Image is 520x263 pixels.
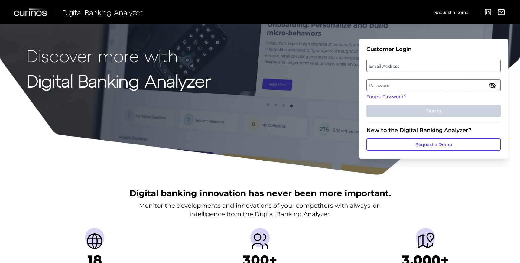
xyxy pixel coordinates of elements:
[434,7,468,17] a: Request a Demo
[366,94,501,100] a: Forgot Password?
[14,8,48,16] img: Curinos
[27,70,211,91] strong: Digital Banking Analyzer
[367,60,500,71] label: Email Address
[27,46,211,65] p: Discover more with
[416,232,435,251] img: Journeys
[62,8,143,17] span: Digital Banking Analyzer
[85,232,104,251] img: Countries
[434,10,468,15] span: Request a Demo
[366,46,501,53] div: Customer Login
[250,232,270,251] img: Providers
[367,80,500,91] label: Password
[366,127,501,134] div: New to the Digital Banking Analyzer?
[366,138,501,151] a: Request a Demo
[139,201,381,218] p: Monitor the developments and innovations of your competitors with always-on intelligence from the...
[366,105,501,117] button: Sign In
[129,187,391,199] h2: Digital banking innovation has never been more important.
